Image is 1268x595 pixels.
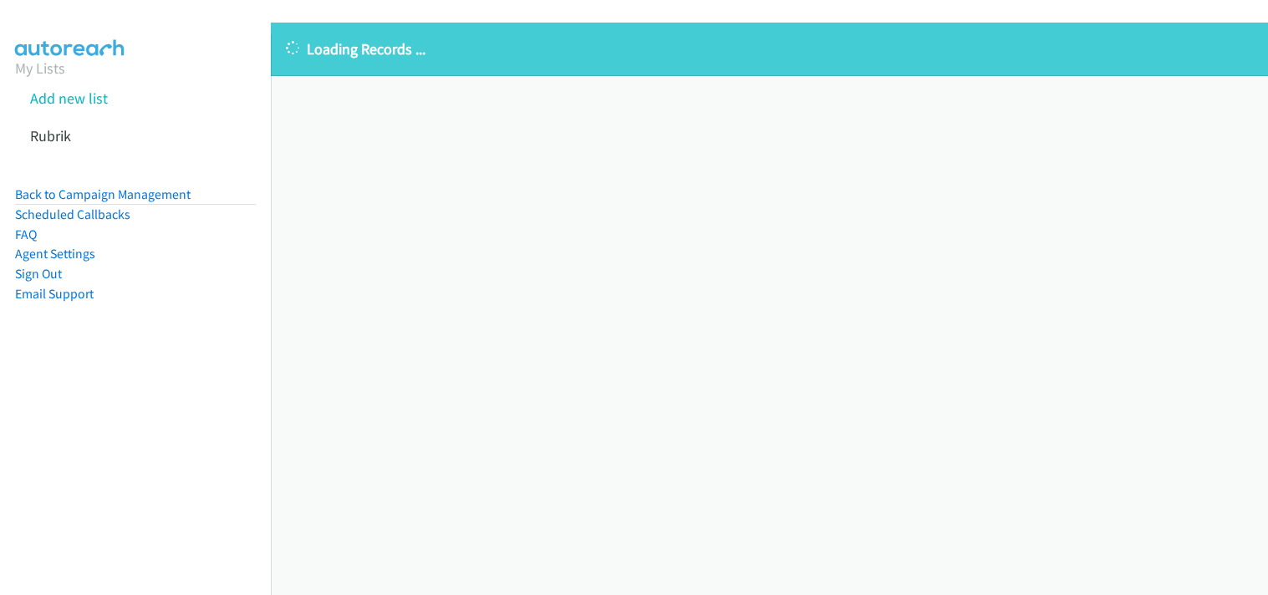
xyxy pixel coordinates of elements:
[15,266,62,282] a: Sign Out
[30,126,71,145] a: Rubrik
[15,206,130,222] a: Scheduled Callbacks
[15,58,65,78] a: My Lists
[15,246,95,262] a: Agent Settings
[15,186,191,202] a: Back to Campaign Management
[30,89,108,108] a: Add new list
[286,38,1253,60] p: Loading Records ...
[15,226,37,242] a: FAQ
[15,286,94,302] a: Email Support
